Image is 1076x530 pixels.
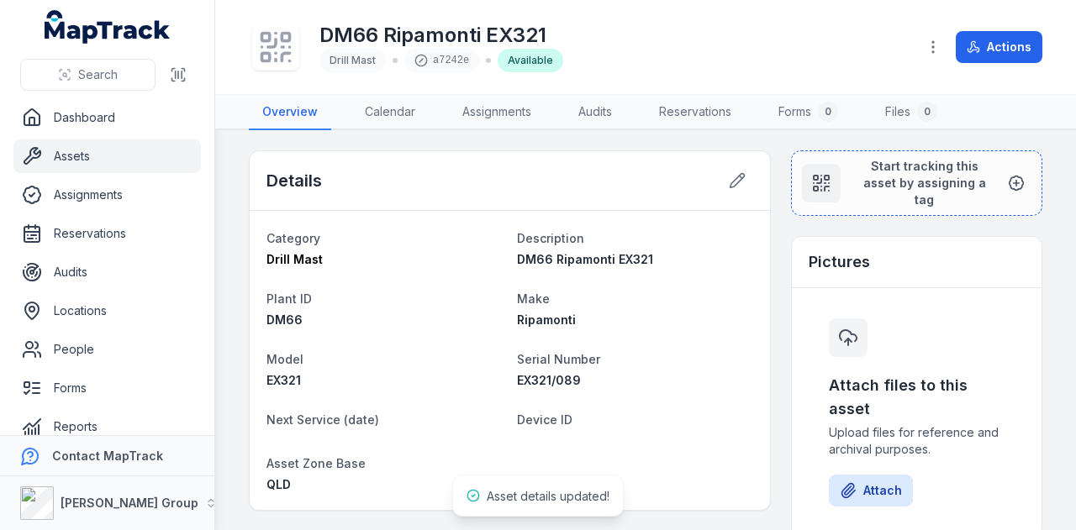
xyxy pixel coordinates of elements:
div: 0 [818,102,838,122]
a: Forms [13,371,201,405]
span: Description [517,231,584,245]
span: Drill Mast [266,252,323,266]
a: Assignments [449,95,545,130]
span: EX321 [266,373,301,387]
span: Drill Mast [330,54,376,66]
a: Locations [13,294,201,328]
div: a7242e [404,49,479,72]
a: Files0 [872,95,951,130]
a: Reports [13,410,201,443]
a: Forms0 [765,95,852,130]
span: EX321/089 [517,373,581,387]
a: Assets [13,139,201,173]
a: MapTrack [45,10,171,44]
span: Ripamonti [517,312,576,327]
h2: Details [266,169,322,192]
a: Calendar [351,95,429,130]
button: Search [20,59,156,91]
a: Dashboard [13,101,201,134]
a: Overview [249,95,331,130]
span: Serial Number [517,352,600,366]
strong: Contact MapTrack [52,449,163,463]
span: Make [517,291,550,306]
span: DM66 [266,312,303,327]
span: QLD [266,477,291,491]
span: Device ID [517,412,572,427]
span: Asset details updated! [487,489,609,503]
a: Assignments [13,178,201,212]
span: Search [78,66,118,83]
h3: Pictures [809,250,870,274]
a: Reservations [13,217,201,250]
strong: [PERSON_NAME] Group [61,496,198,510]
a: Audits [13,255,201,289]
span: Upload files for reference and archival purposes. [829,424,1005,458]
h3: Attach files to this asset [829,374,1005,421]
span: Next Service (date) [266,412,379,427]
a: Reservations [646,95,745,130]
span: Model [266,352,303,366]
h1: DM66 Ripamonti EX321 [319,22,563,49]
span: Start tracking this asset by assigning a tag [854,158,994,208]
button: Start tracking this asset by assigning a tag [791,150,1042,216]
button: Attach [829,475,913,506]
span: Plant ID [266,291,312,306]
a: People [13,333,201,366]
span: DM66 Ripamonti EX321 [517,252,653,266]
a: Audits [565,95,625,130]
span: Asset Zone Base [266,456,366,470]
button: Actions [956,31,1042,63]
div: 0 [917,102,937,122]
span: Category [266,231,320,245]
div: Available [498,49,563,72]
